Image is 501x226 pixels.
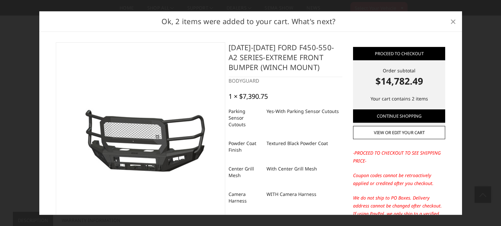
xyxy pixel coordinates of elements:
p: Your cart contains 2 items [353,95,445,103]
dd: With Center Grill Mesh [267,163,317,175]
p: We do not ship to PO Boxes. Delivery address cannot be changed after checkout. If using PayPal, w... [353,194,445,226]
span: × [450,14,456,28]
dd: WITH Camera Harness [267,188,316,200]
h4: [DATE]-[DATE] Ford F450-550-A2 Series-Extreme Front Bumper (winch mount) [229,42,342,77]
img: 2023-2025 Ford F450-550-A2 Series-Extreme Front Bumper (winch mount) [60,103,222,179]
dt: Camera Harness [229,188,262,207]
dt: Parking Sensor Cutouts [229,105,262,131]
p: -PROCEED TO CHECKOUT TO SEE SHIPPING PRICE- [353,149,445,165]
iframe: Chat Widget [468,194,501,226]
a: Continue Shopping [353,109,445,123]
dt: Powder Coat Finish [229,137,262,156]
div: Order subtotal [353,67,445,88]
h2: Ok, 2 items were added to your cart. What's next? [50,16,448,27]
a: View or edit your cart [353,126,445,139]
dd: Textured Black Powder Coat [267,137,328,149]
strong: $14,782.49 [353,74,445,88]
p: Coupon codes cannot be retroactively applied or credited after you checkout. [353,172,445,188]
dt: Center Grill Mesh [229,163,262,181]
div: 1 × $7,390.75 [229,93,268,100]
div: BODYGUARD [229,77,342,85]
a: Proceed to checkout [353,47,445,60]
a: Close [448,16,458,27]
dd: Yes-With Parking Sensor Cutouts [267,105,339,117]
